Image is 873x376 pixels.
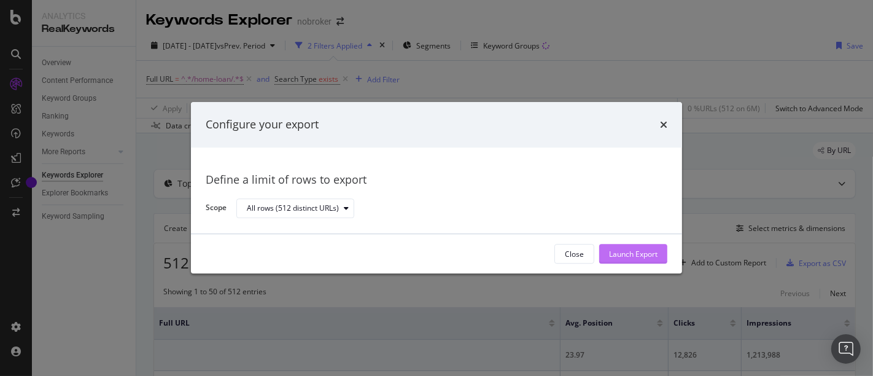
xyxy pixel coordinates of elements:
div: Open Intercom Messenger [831,334,861,364]
div: times [660,117,667,133]
label: Scope [206,203,227,216]
button: Close [554,245,594,264]
div: Launch Export [609,249,658,259]
div: Define a limit of rows to export [206,172,667,188]
button: Launch Export [599,245,667,264]
div: Close [565,249,584,259]
div: modal [191,102,682,273]
div: Configure your export [206,117,319,133]
div: All rows (512 distinct URLs) [247,205,339,212]
button: All rows (512 distinct URLs) [236,198,354,218]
